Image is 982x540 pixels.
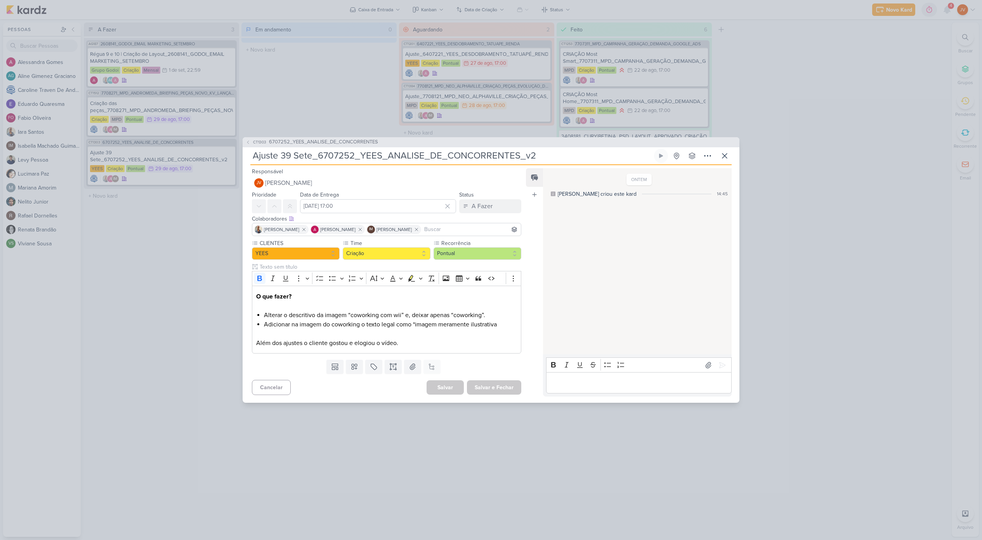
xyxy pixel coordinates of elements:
[423,225,519,234] input: Buscar
[256,338,517,348] p: Além dos ajustes o cliente gostou e elogiou o vídeo.
[459,199,521,213] button: A Fazer
[300,192,339,198] label: Data de Entrega
[434,247,521,260] button: Pontual
[472,202,493,211] div: A Fazer
[254,178,264,188] div: Joney Viana
[255,226,262,233] img: Iara Santos
[264,311,517,320] li: Alterar o descritivo da imagem “coworking com wii” e, deixar apenas “coworking”.
[369,228,373,231] p: IM
[300,199,456,213] input: Select a date
[252,215,521,223] div: Colaboradores
[311,226,319,233] img: Alessandra Gomes
[252,271,521,286] div: Editor toolbar
[252,192,276,198] label: Prioridade
[259,239,340,247] label: CLIENTES
[264,226,299,233] span: [PERSON_NAME]
[376,226,412,233] span: [PERSON_NAME]
[717,190,728,197] div: 14:45
[459,192,474,198] label: Status
[558,190,637,198] div: [PERSON_NAME] criou este kard
[320,226,356,233] span: [PERSON_NAME]
[250,149,652,163] input: Kard Sem Título
[257,181,261,185] p: JV
[256,293,291,300] strong: O que fazer?
[546,357,732,373] div: Editor toolbar
[258,263,521,271] input: Texto sem título
[264,320,517,329] li: Adicionar na imagem do coworking o texto legal como *imagem meramente ilustrativa
[252,380,291,395] button: Cancelar
[658,153,664,159] div: Ligar relógio
[252,247,340,260] button: YEES
[269,138,378,146] span: 6707252_YEES_ANALISE_DE_CONCORRENTES
[246,138,378,146] button: CT1303 6707252_YEES_ANALISE_DE_CONCORRENTES
[546,372,732,393] div: Editor editing area: main
[343,247,430,260] button: Criação
[252,168,283,175] label: Responsável
[367,226,375,233] div: Isabella Machado Guimarães
[441,239,521,247] label: Recorrência
[252,286,521,354] div: Editor editing area: main
[350,239,430,247] label: Time
[252,139,267,145] span: CT1303
[265,178,312,188] span: [PERSON_NAME]
[252,176,521,190] button: JV [PERSON_NAME]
